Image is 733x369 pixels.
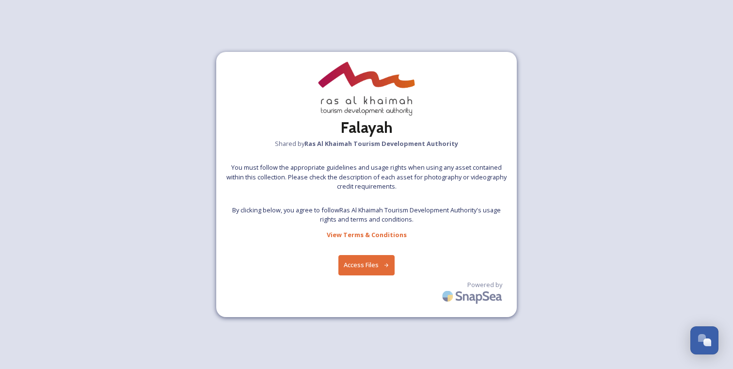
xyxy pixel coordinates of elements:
strong: View Terms & Conditions [327,230,407,239]
h2: Falayah [341,116,393,139]
span: Powered by [467,280,502,289]
strong: Ras Al Khaimah Tourism Development Authority [304,139,458,148]
img: raktda_eng_new-stacked-logo_rgb.png [318,62,415,116]
span: You must follow the appropriate guidelines and usage rights when using any asset contained within... [226,163,507,191]
button: Open Chat [690,326,718,354]
a: View Terms & Conditions [327,229,407,241]
button: Access Files [338,255,395,275]
span: Shared by [275,139,458,148]
span: By clicking below, you agree to follow Ras Al Khaimah Tourism Development Authority 's usage righ... [226,206,507,224]
img: SnapSea Logo [439,285,507,307]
